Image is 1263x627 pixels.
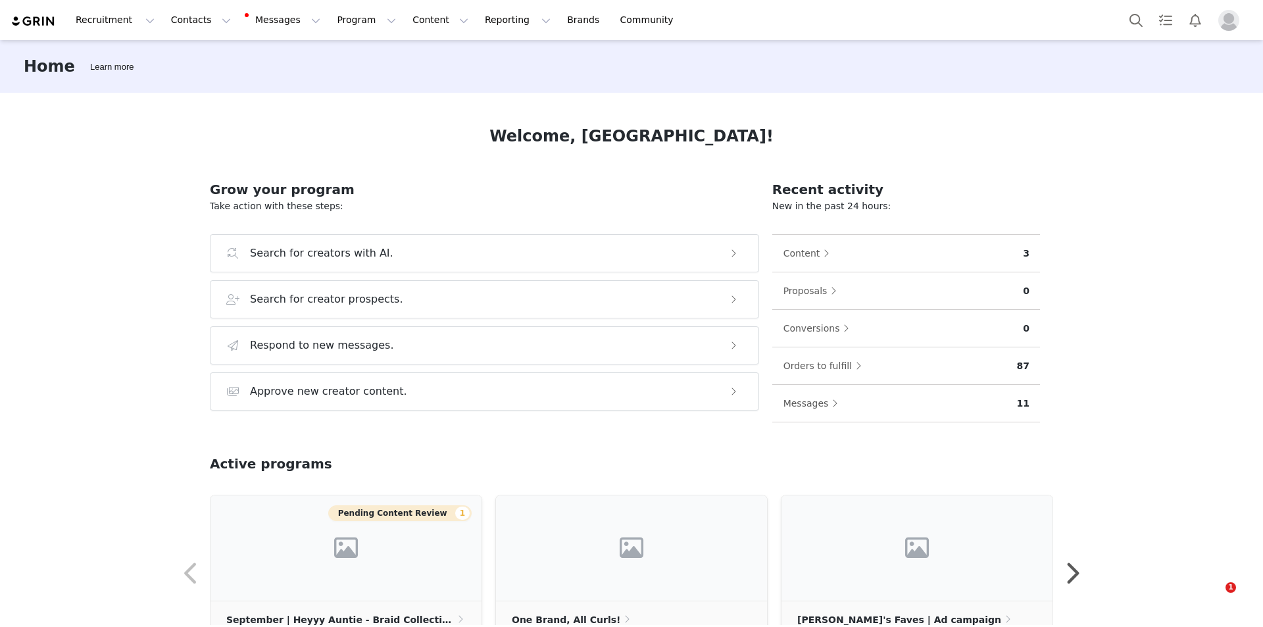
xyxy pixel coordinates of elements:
div: Tooltip anchor [87,61,136,74]
button: Respond to new messages. [210,326,759,364]
img: placeholder-profile.jpg [1218,10,1239,31]
a: Brands [559,5,611,35]
button: Proposals [783,280,844,301]
h3: Home [24,55,75,78]
span: 1 [1226,582,1236,593]
button: Reporting [477,5,558,35]
h3: Approve new creator content. [250,384,407,399]
button: Messages [239,5,328,35]
p: 87 [1017,359,1029,373]
p: 0 [1023,284,1029,298]
h2: Active programs [210,454,332,474]
img: grin logo [11,15,57,28]
a: Tasks [1151,5,1180,35]
h3: Search for creator prospects. [250,291,403,307]
button: Content [783,243,837,264]
h2: Grow your program [210,180,759,199]
button: Recruitment [68,5,162,35]
button: Notifications [1181,5,1210,35]
button: Content [405,5,476,35]
h3: Respond to new messages. [250,338,394,353]
p: September | Heyyy Auntie - Braid Collection Campaign [226,613,455,627]
button: Profile [1210,10,1252,31]
button: Conversions [783,318,856,339]
p: [PERSON_NAME]'s Faves | Ad campaign [797,613,1001,627]
button: Search [1122,5,1151,35]
p: 11 [1017,397,1029,411]
p: 0 [1023,322,1029,336]
h1: Welcome, [GEOGRAPHIC_DATA]! [489,124,774,148]
h2: Recent activity [772,180,1040,199]
button: Pending Content Review1 [328,505,472,521]
p: One Brand, All Curls! [512,613,620,627]
button: Program [329,5,404,35]
h3: Search for creators with AI. [250,245,393,261]
button: Search for creator prospects. [210,280,759,318]
button: Messages [783,393,845,414]
button: Orders to fulfill [783,355,868,376]
button: Approve new creator content. [210,372,759,411]
p: Take action with these steps: [210,199,759,213]
button: Search for creators with AI. [210,234,759,272]
a: Community [612,5,687,35]
p: New in the past 24 hours: [772,199,1040,213]
button: Contacts [163,5,239,35]
p: 3 [1023,247,1029,261]
iframe: Intercom live chat [1199,582,1230,614]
